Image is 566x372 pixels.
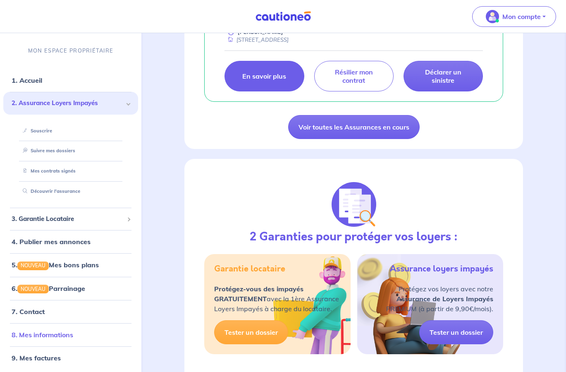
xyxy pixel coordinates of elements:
[3,257,138,273] div: 5.NOUVEAUMes bons plans
[13,164,128,178] div: Mes contrats signés
[19,148,75,154] a: Suivre mes dossiers
[288,115,420,139] a: Voir toutes les Assurances en cours
[12,76,42,84] a: 1. Accueil
[3,72,138,89] div: 1. Accueil
[332,182,376,227] img: justif-loupe
[390,264,493,274] h5: Assurance loyers impayés
[224,36,289,44] div: [STREET_ADDRESS]
[404,61,483,91] a: Déclarer un sinistre
[12,98,124,108] span: 2. Assurance Loyers Impayés
[19,128,52,134] a: Souscrire
[28,47,113,55] p: MON ESPACE PROPRIÉTAIRE
[3,92,138,115] div: 2. Assurance Loyers Impayés
[3,233,138,250] div: 4. Publier mes annonces
[224,61,304,91] a: En savoir plus
[486,10,499,23] img: illu_account_valid_menu.svg
[325,68,383,84] p: Résilier mon contrat
[3,350,138,366] div: 9. Mes factures
[12,307,45,316] a: 7. Contact
[502,12,541,22] p: Mon compte
[13,185,128,198] div: Découvrir l'assurance
[12,284,85,292] a: 6.NOUVEAUParrainage
[250,230,458,244] h3: 2 Garanties pour protéger vos loyers :
[13,144,128,158] div: Suivre mes dossiers
[12,261,99,269] a: 5.NOUVEAUMes bons plans
[314,61,394,91] a: Résilier mon contrat
[3,280,138,296] div: 6.NOUVEAUParrainage
[214,320,288,344] a: Tester un dossier
[419,320,493,344] a: Tester un dossier
[12,214,124,224] span: 3. Garantie Locataire
[12,238,91,246] a: 4. Publier mes annonces
[12,331,73,339] a: 8. Mes informations
[242,72,286,80] p: En savoir plus
[214,264,285,274] h5: Garantie locataire
[214,284,339,314] p: avec la 1ère Assurance Loyers Impayés à charge du locataire.
[19,168,76,174] a: Mes contrats signés
[386,284,493,314] p: Protégez vos loyers avec notre PREMIUM (à partir de 9,90€/mois).
[472,6,556,27] button: illu_account_valid_menu.svgMon compte
[3,303,138,320] div: 7. Contact
[214,285,303,303] strong: Protégez-vous des impayés GRATUITEMENT
[19,188,80,194] a: Découvrir l'assurance
[3,326,138,343] div: 8. Mes informations
[396,295,493,303] strong: Assurance de Loyers Impayés
[3,211,138,227] div: 3. Garantie Locataire
[13,124,128,138] div: Souscrire
[252,11,314,22] img: Cautioneo
[414,68,473,84] p: Déclarer un sinistre
[12,354,61,362] a: 9. Mes factures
